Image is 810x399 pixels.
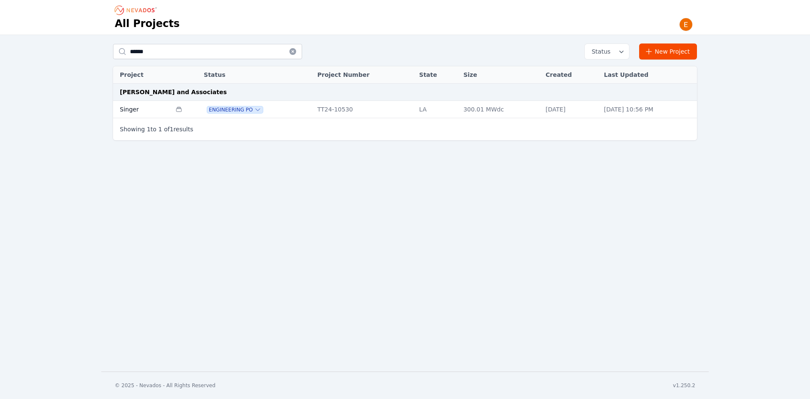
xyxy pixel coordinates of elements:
[415,66,459,84] th: State
[115,382,216,389] div: © 2025 - Nevados - All Rights Reserved
[600,66,697,84] th: Last Updated
[115,3,159,17] nav: Breadcrumb
[600,101,697,118] td: [DATE] 10:56 PM
[679,18,693,31] img: Emily Walker
[207,106,263,113] button: Engineering PO
[541,66,599,84] th: Created
[170,126,173,133] span: 1
[585,44,629,59] button: Status
[541,101,599,118] td: [DATE]
[459,101,541,118] td: 300.01 MWdc
[415,101,459,118] td: LA
[639,43,697,60] a: New Project
[120,125,193,133] p: Showing to of results
[313,66,415,84] th: Project Number
[588,47,610,56] span: Status
[459,66,541,84] th: Size
[158,126,162,133] span: 1
[113,101,171,118] td: Singer
[113,84,697,101] td: [PERSON_NAME] and Associates
[113,101,697,118] tr: SingerEngineering POTT24-10530LA300.01 MWdc[DATE][DATE] 10:56 PM
[313,101,415,118] td: TT24-10530
[115,17,180,30] h1: All Projects
[673,382,695,389] div: v1.250.2
[113,66,171,84] th: Project
[147,126,151,133] span: 1
[200,66,313,84] th: Status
